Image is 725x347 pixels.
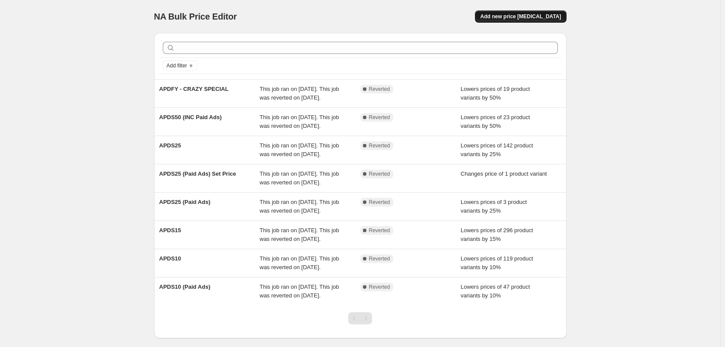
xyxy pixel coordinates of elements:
[260,170,339,186] span: This job ran on [DATE]. This job was reverted on [DATE].
[348,312,372,324] nav: Pagination
[260,199,339,214] span: This job ran on [DATE]. This job was reverted on [DATE].
[159,227,181,234] span: APDS15
[461,114,530,129] span: Lowers prices of 23 product variants by 50%
[167,62,187,69] span: Add filter
[461,284,530,299] span: Lowers prices of 47 product variants by 10%
[369,86,390,93] span: Reverted
[159,170,236,177] span: APDS25 (Paid Ads) Set Price
[369,170,390,177] span: Reverted
[159,142,181,149] span: APDS25
[475,10,566,23] button: Add new price [MEDICAL_DATA]
[461,227,533,242] span: Lowers prices of 296 product variants by 15%
[369,114,390,121] span: Reverted
[159,255,181,262] span: APDS10
[159,86,229,92] span: APDFY - CRAZY SPECIAL
[461,86,530,101] span: Lowers prices of 19 product variants by 50%
[163,60,198,71] button: Add filter
[369,142,390,149] span: Reverted
[159,114,222,120] span: APDS50 (INC Paid Ads)
[461,199,527,214] span: Lowers prices of 3 product variants by 25%
[369,255,390,262] span: Reverted
[461,170,547,177] span: Changes price of 1 product variant
[260,142,339,157] span: This job ran on [DATE]. This job was reverted on [DATE].
[461,255,533,270] span: Lowers prices of 119 product variants by 10%
[260,227,339,242] span: This job ran on [DATE]. This job was reverted on [DATE].
[159,284,211,290] span: APDS10 (Paid Ads)
[369,199,390,206] span: Reverted
[260,86,339,101] span: This job ran on [DATE]. This job was reverted on [DATE].
[260,284,339,299] span: This job ran on [DATE]. This job was reverted on [DATE].
[480,13,561,20] span: Add new price [MEDICAL_DATA]
[369,227,390,234] span: Reverted
[260,114,339,129] span: This job ran on [DATE]. This job was reverted on [DATE].
[369,284,390,290] span: Reverted
[159,199,211,205] span: APDS25 (Paid Ads)
[154,12,237,21] span: NA Bulk Price Editor
[461,142,533,157] span: Lowers prices of 142 product variants by 25%
[260,255,339,270] span: This job ran on [DATE]. This job was reverted on [DATE].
